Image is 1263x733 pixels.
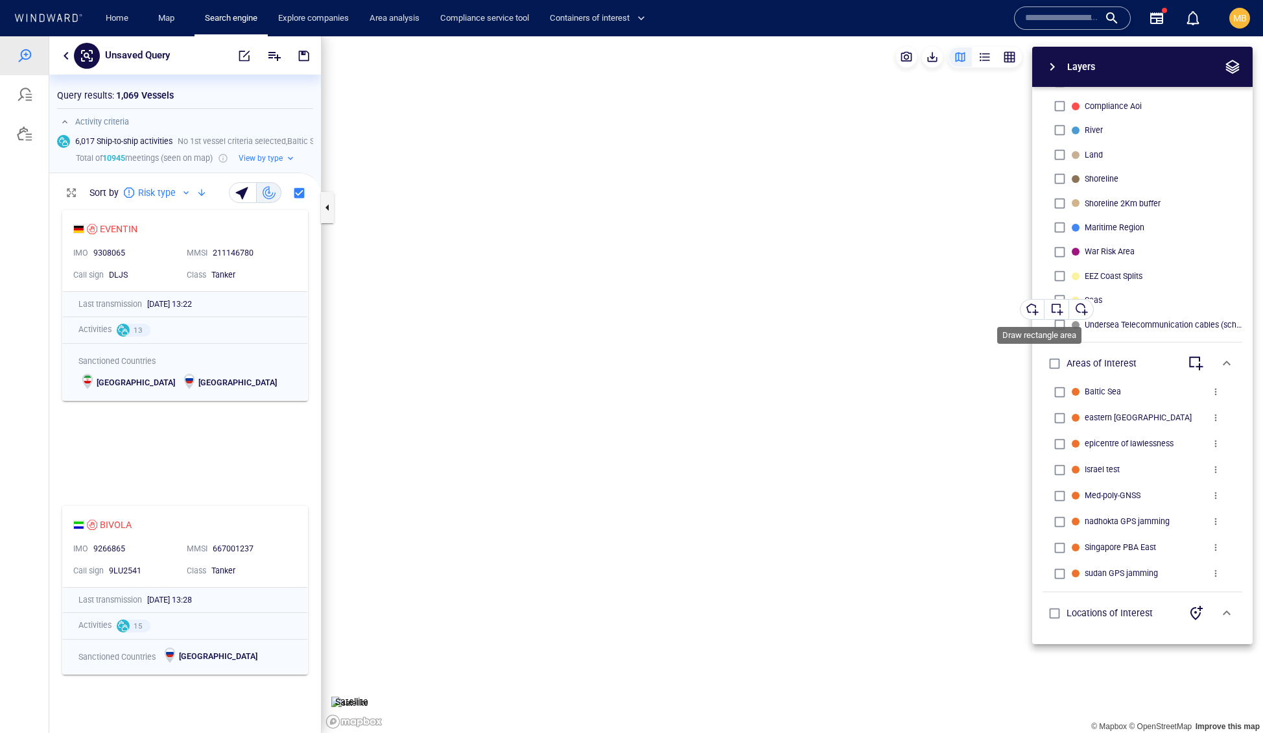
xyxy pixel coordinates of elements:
[545,7,656,30] button: Containers of interest
[148,7,189,30] button: Map
[435,7,534,30] a: Compliance service tool
[273,7,354,30] a: Explore companies
[550,11,645,26] span: Containers of interest
[1208,675,1253,723] iframe: Chat
[364,7,425,30] a: Area analysis
[1185,10,1201,26] div: Notification center
[96,7,137,30] button: Home
[1227,5,1253,31] button: MB
[100,7,134,30] a: Home
[153,7,184,30] a: Map
[1233,13,1247,23] span: MB
[200,7,263,30] a: Search engine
